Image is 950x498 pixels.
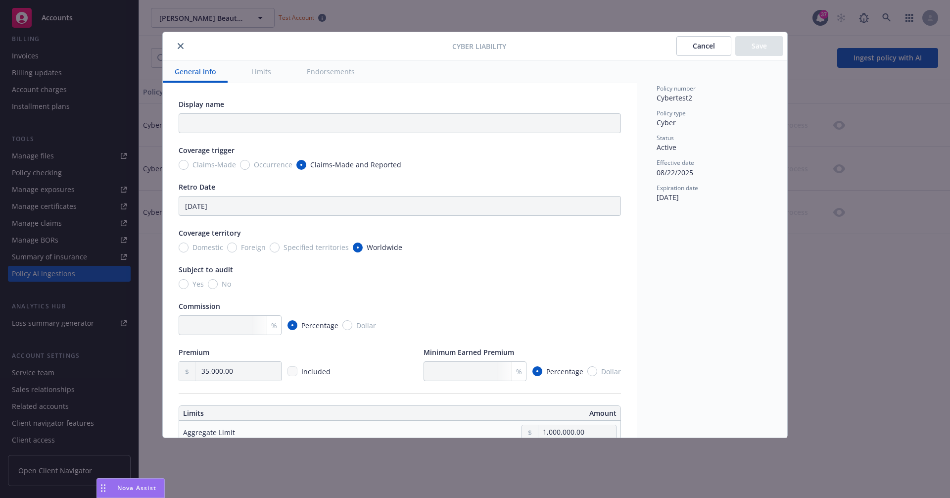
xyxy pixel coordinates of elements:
[254,159,292,170] span: Occurrence
[195,362,281,381] input: 0.00
[310,159,401,170] span: Claims-Made and Reported
[179,301,220,311] span: Commission
[657,93,692,102] span: Cybertest2
[179,146,235,155] span: Coverage trigger
[342,320,352,330] input: Dollar
[179,243,189,252] input: Domestic
[96,478,165,498] button: Nova Assist
[271,320,277,331] span: %
[175,40,187,52] button: close
[657,158,694,167] span: Effective date
[163,60,228,83] button: General info
[532,366,542,376] input: Percentage
[270,243,280,252] input: Specified territories
[657,134,674,142] span: Status
[657,168,693,177] span: 08/22/2025
[424,348,514,357] span: Minimum Earned Premium
[183,427,235,438] div: Aggregate Limit
[179,265,233,274] span: Subject to audit
[284,242,349,252] span: Specified territories
[179,406,356,421] th: Limits
[546,366,583,377] span: Percentage
[179,279,189,289] input: Yes
[179,100,224,109] span: Display name
[240,160,250,170] input: Occurrence
[208,279,218,289] input: No
[601,366,621,377] span: Dollar
[241,242,266,252] span: Foreign
[516,366,522,377] span: %
[657,184,698,192] span: Expiration date
[192,242,223,252] span: Domestic
[179,228,241,238] span: Coverage territory
[657,193,679,202] span: [DATE]
[117,484,156,492] span: Nova Assist
[356,320,376,331] span: Dollar
[287,320,297,330] input: Percentage
[452,41,506,51] span: Cyber Liability
[192,279,204,289] span: Yes
[538,425,616,439] input: 0.00
[239,60,283,83] button: Limits
[301,320,338,331] span: Percentage
[367,242,402,252] span: Worldwide
[296,160,306,170] input: Claims-Made and Reported
[227,243,237,252] input: Foreign
[657,143,676,152] span: Active
[192,159,236,170] span: Claims-Made
[587,366,597,376] input: Dollar
[222,279,231,289] span: No
[179,160,189,170] input: Claims-Made
[353,243,363,252] input: Worldwide
[657,118,676,127] span: Cyber
[179,182,215,192] span: Retro Date
[404,406,620,421] th: Amount
[179,348,209,357] span: Premium
[657,109,686,117] span: Policy type
[676,36,731,56] button: Cancel
[301,367,331,376] span: Included
[97,479,109,498] div: Drag to move
[295,60,367,83] button: Endorsements
[657,84,696,93] span: Policy number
